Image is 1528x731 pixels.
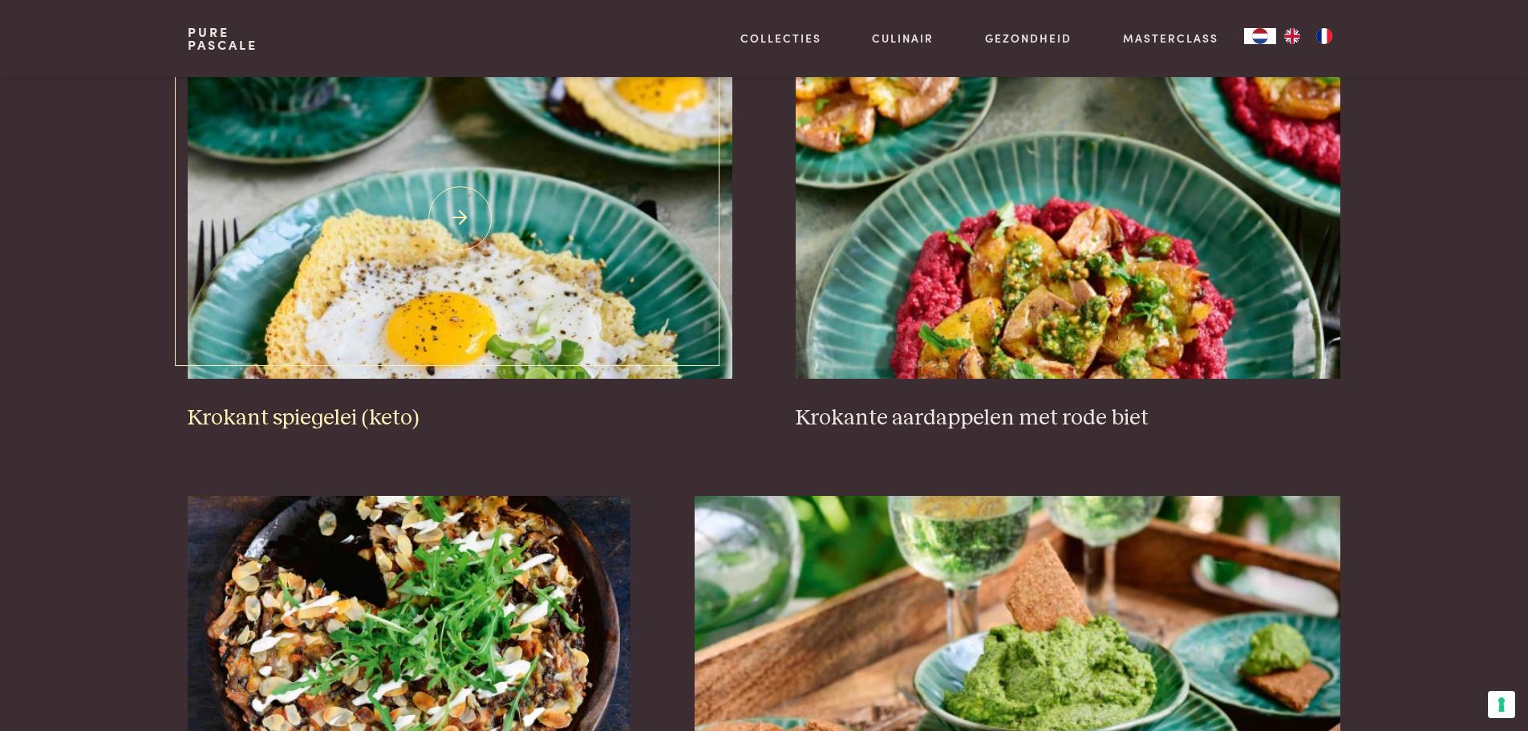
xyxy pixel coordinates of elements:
a: Gezondheid [985,30,1072,47]
a: Culinair [872,30,934,47]
h3: Krokant spiegelei (keto) [188,404,732,433]
a: PurePascale [188,26,257,51]
ul: Language list [1276,28,1340,44]
a: Masterclass [1123,30,1218,47]
aside: Language selected: Nederlands [1244,28,1340,44]
a: FR [1308,28,1340,44]
h3: Krokante aardappelen met rode biet [796,404,1340,433]
img: Krokante aardappelen met rode biet [796,58,1340,379]
a: Krokante aardappelen met rode biet Krokante aardappelen met rode biet [796,58,1340,432]
img: Krokant spiegelei (keto) [188,58,732,379]
button: Uw voorkeuren voor toestemming voor trackingtechnologieën [1488,691,1515,718]
a: Krokant spiegelei (keto) Krokant spiegelei (keto) [188,58,732,432]
a: Collecties [740,30,821,47]
a: EN [1276,28,1308,44]
a: NL [1244,28,1276,44]
div: Language [1244,28,1276,44]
